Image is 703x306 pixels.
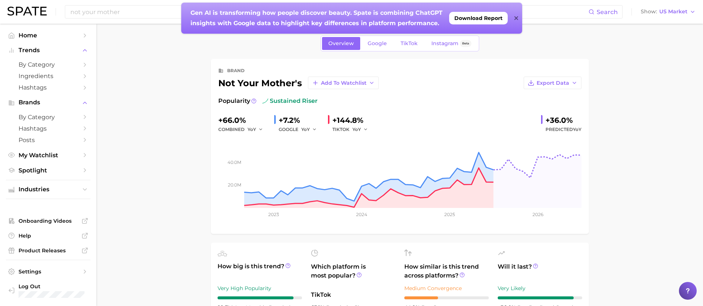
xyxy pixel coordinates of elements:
span: Help [19,232,78,239]
span: Overview [328,40,354,47]
span: YoY [248,126,256,132]
div: Very High Popularity [218,284,302,293]
tspan: 2023 [268,212,279,217]
span: by Category [19,61,78,68]
span: Posts [19,137,78,144]
span: sustained riser [262,97,318,105]
span: How similar is this trend across platforms? [404,262,489,280]
div: 4 / 10 [404,296,489,299]
a: Settings [6,266,90,277]
div: +66.0% [218,114,268,126]
a: Spotlight [6,165,90,176]
span: YoY [573,127,581,132]
span: TikTok [311,290,395,299]
tspan: 2024 [356,212,367,217]
div: 9 / 10 [218,296,302,299]
button: Industries [6,184,90,195]
div: +144.8% [332,114,373,126]
tspan: 2025 [444,212,455,217]
div: Medium Convergence [404,284,489,293]
span: Brands [19,99,78,106]
a: Onboarding Videos [6,215,90,226]
span: Beta [462,40,469,47]
span: Trends [19,47,78,54]
button: Brands [6,97,90,108]
a: Google [361,37,393,50]
span: My Watchlist [19,152,78,159]
img: sustained riser [262,98,268,104]
div: GOOGLE [279,125,322,134]
div: combined [218,125,268,134]
span: Export Data [537,80,569,86]
div: not your mother's [218,77,379,89]
span: Google [368,40,387,47]
div: TIKTOK [332,125,373,134]
a: by Category [6,111,90,123]
a: Product Releases [6,245,90,256]
span: Spotlight [19,167,78,174]
a: My Watchlist [6,149,90,161]
button: YoY [352,125,368,134]
button: ShowUS Market [639,7,697,17]
span: YoY [352,126,361,132]
tspan: 2026 [532,212,543,217]
button: Trends [6,45,90,56]
span: Which platform is most popular? [311,262,395,287]
div: brand [227,66,245,75]
span: by Category [19,114,78,121]
div: Very Likely [498,284,582,293]
a: by Category [6,59,90,70]
span: Ingredients [19,73,78,80]
span: Predicted [546,125,581,134]
span: Industries [19,186,78,193]
button: YoY [301,125,317,134]
span: TikTok [401,40,418,47]
input: Search here for a brand, industry, or ingredient [70,6,588,18]
a: Posts [6,134,90,146]
a: Ingredients [6,70,90,82]
a: Home [6,30,90,41]
span: US Market [659,10,687,14]
span: Settings [19,268,78,275]
span: Hashtags [19,84,78,91]
span: How big is this trend? [218,262,302,280]
a: Log out. Currently logged in with e-mail michelle.ng@mavbeautybrands.com. [6,281,90,300]
a: TikTok [394,37,424,50]
span: Popularity [218,97,250,105]
button: Export Data [524,77,581,89]
button: Add to Watchlist [308,77,379,89]
a: Help [6,230,90,241]
div: 9 / 10 [498,296,582,299]
span: YoY [301,126,310,132]
span: Home [19,32,78,39]
span: Show [641,10,657,14]
img: SPATE [7,7,47,16]
a: Hashtags [6,82,90,93]
span: Product Releases [19,247,78,254]
button: YoY [248,125,263,134]
a: Hashtags [6,123,90,134]
span: Log Out [19,283,114,290]
span: Will it last? [498,262,582,280]
span: Hashtags [19,125,78,132]
a: Overview [322,37,360,50]
span: Search [597,9,618,16]
span: Add to Watchlist [321,80,367,86]
div: +7.2% [279,114,322,126]
a: InstagramBeta [425,37,478,50]
div: +36.0% [546,114,581,126]
span: Onboarding Videos [19,218,78,224]
span: Instagram [431,40,458,47]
